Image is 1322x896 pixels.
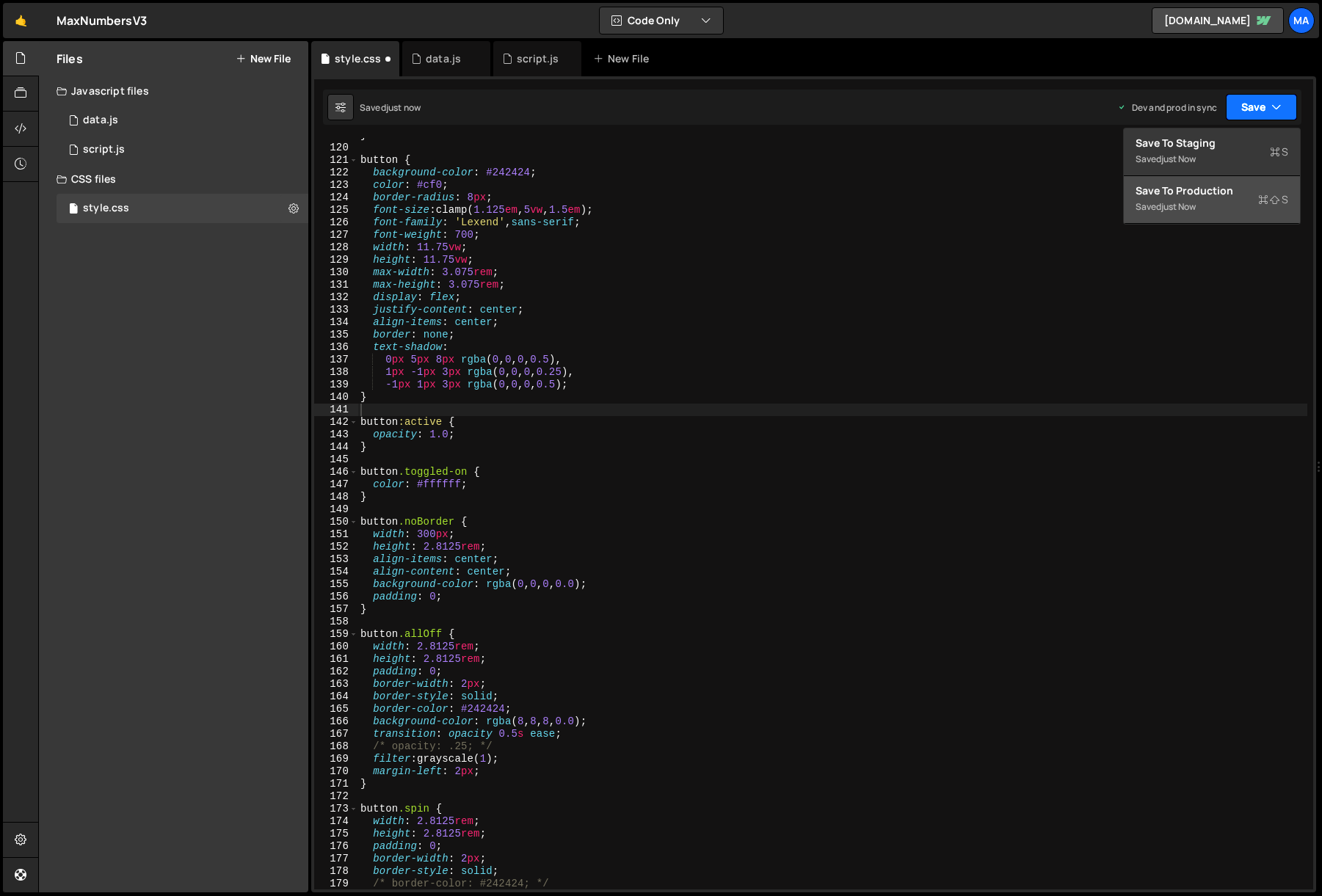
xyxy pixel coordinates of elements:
div: just now [1161,200,1196,213]
div: 147 [314,478,358,491]
div: 145 [314,454,358,466]
div: 152 [314,541,358,553]
div: 134 [314,316,358,329]
div: 136 [314,341,358,354]
div: 171 [314,778,358,790]
a: ma [1288,7,1315,34]
div: Saved [1136,198,1288,216]
div: 3309/6309.css [57,194,308,223]
div: 141 [314,404,358,416]
div: data.js [83,114,118,127]
div: style.css [83,202,129,215]
div: 123 [314,179,358,192]
div: 165 [314,703,358,715]
div: script.js [83,143,125,156]
div: 177 [314,853,358,865]
div: 170 [314,765,358,778]
div: 142 [314,416,358,429]
div: 167 [314,728,358,740]
div: 131 [314,279,358,291]
div: 127 [314,229,358,241]
div: 164 [314,691,358,703]
button: Save to StagingS Savedjust now [1124,128,1300,176]
div: 172 [314,790,358,803]
span: S [1258,192,1288,207]
div: Saved [360,101,421,114]
div: 162 [314,666,358,678]
div: 144 [314,441,358,454]
div: Javascript files [39,76,308,106]
div: 126 [314,216,358,229]
div: New File [593,51,655,66]
button: Save [1226,94,1297,120]
div: 161 [314,653,358,666]
div: 132 [314,291,358,304]
button: Code Only [600,7,723,34]
div: MaxNumbersV3 [57,12,147,29]
div: 135 [314,329,358,341]
button: Save to ProductionS Savedjust now [1124,176,1300,224]
div: 154 [314,566,358,578]
div: 128 [314,241,358,254]
div: 150 [314,516,358,528]
div: Save to Staging [1136,136,1288,150]
div: 129 [314,254,358,266]
span: S [1270,145,1288,159]
div: 130 [314,266,358,279]
div: script.js [517,51,559,66]
div: just now [386,101,421,114]
div: just now [1161,153,1196,165]
div: 178 [314,865,358,878]
h2: Files [57,51,83,67]
div: data.js [426,51,461,66]
div: 168 [314,740,358,753]
div: 176 [314,840,358,853]
div: style.css [335,51,381,66]
div: 149 [314,503,358,516]
div: 163 [314,678,358,691]
div: 158 [314,616,358,628]
div: 156 [314,591,358,603]
button: New File [236,53,291,65]
div: 160 [314,641,358,653]
div: 157 [314,603,358,616]
div: 138 [314,366,358,379]
a: [DOMAIN_NAME] [1152,7,1284,34]
div: 3309/5656.js [57,106,308,135]
div: 139 [314,379,358,391]
div: 125 [314,204,358,216]
div: 133 [314,304,358,316]
div: 146 [314,466,358,478]
div: 120 [314,142,358,154]
div: 3309/5657.js [57,135,308,164]
div: 169 [314,753,358,765]
div: 151 [314,528,358,541]
div: Saved [1136,150,1288,168]
div: CSS files [39,164,308,194]
div: 166 [314,715,358,728]
div: 155 [314,578,358,591]
div: Save to Production [1136,183,1288,198]
div: 174 [314,815,358,828]
div: 148 [314,491,358,503]
div: 140 [314,391,358,404]
a: 🤙 [3,3,39,38]
div: 121 [314,154,358,167]
div: 153 [314,553,358,566]
div: 122 [314,167,358,179]
div: 179 [314,878,358,890]
div: 137 [314,354,358,366]
div: 159 [314,628,358,641]
div: 175 [314,828,358,840]
div: Dev and prod in sync [1117,101,1217,114]
div: 173 [314,803,358,815]
div: 143 [314,429,358,441]
div: 124 [314,192,358,204]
